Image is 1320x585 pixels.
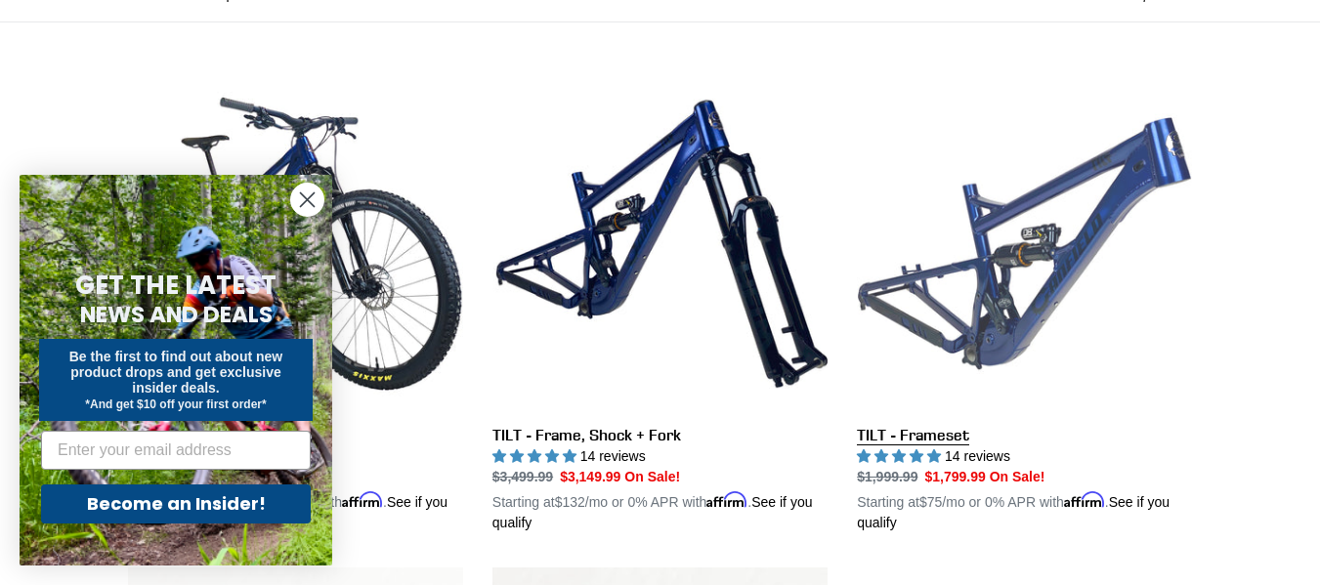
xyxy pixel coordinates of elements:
span: GET THE LATEST [75,268,277,303]
input: Enter your email address [41,431,311,470]
span: *And get $10 off your first order* [85,397,266,411]
span: Be the first to find out about new product drops and get exclusive insider deals. [69,349,283,396]
button: Close dialog [290,183,324,217]
button: Become an Insider! [41,484,311,523]
span: NEWS AND DEALS [80,299,273,330]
